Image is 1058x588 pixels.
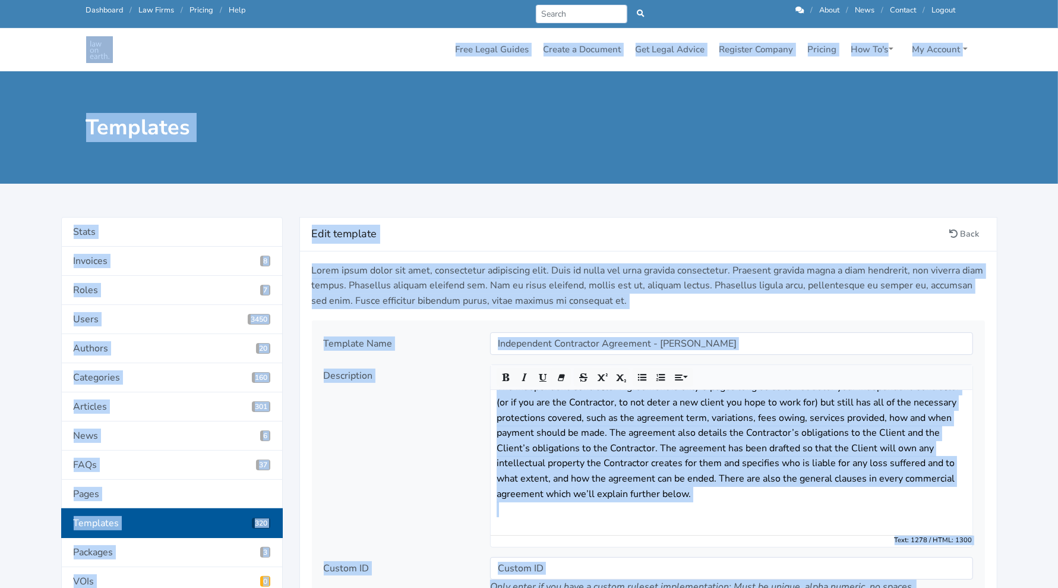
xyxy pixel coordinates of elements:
[497,368,516,386] button: Bold (CTRL+B)
[552,368,571,386] button: Remove Font Style (CTRL+\)
[855,5,875,15] a: News
[882,5,884,15] span: /
[86,5,124,15] a: Dashboard
[312,263,985,309] p: Lorem ipsum dolor sit amet, consectetur adipiscing elit. Duis id nulla vel urna gravida consectet...
[945,225,985,243] a: Back
[260,285,270,295] span: 7
[631,38,710,61] a: Get Legal Advice
[574,368,593,386] button: Strikethrough (CTRL+SHIFT+S)
[61,480,283,509] a: Pages
[890,5,917,15] a: Contact
[497,380,967,517] p: The Independent Contractor Agreement is only 5 pages long so as to not deter your Independent Con...
[811,5,813,15] span: /
[252,401,270,412] span: 301
[61,422,283,451] a: News
[315,364,482,547] div: Description
[61,334,283,363] a: Authors20
[539,38,626,61] a: Create a Document
[248,314,270,325] span: 3450
[61,276,283,305] a: Roles7
[256,343,270,354] span: 20
[61,538,283,567] a: Packages3
[451,38,534,61] a: Free Legal Guides
[181,5,184,15] span: /
[515,368,534,386] button: Italic (CTRL+I)
[633,368,652,386] button: Unordered list (CTRL+SHIFT+NUM7)
[315,332,482,355] div: Template Name
[252,372,270,383] span: 160
[533,368,552,386] button: Underline (CTRL+U)
[803,38,842,61] a: Pricing
[61,392,283,422] a: Articles
[61,508,283,538] a: Templates
[130,5,132,15] span: /
[86,36,113,63] img: Law On Earth
[61,363,283,392] a: Categories160
[61,451,283,480] a: FAQs
[847,5,849,15] span: /
[490,557,973,580] input: Custom ID
[61,247,283,276] a: Invoices8
[490,332,973,355] input: Name
[61,217,283,247] a: Stats
[820,5,840,15] a: About
[592,368,611,386] button: Superscript
[61,305,283,334] a: Users3450
[190,5,214,15] a: Pricing
[312,225,945,244] h4: Edit template
[260,430,270,441] span: 6
[847,38,898,61] a: How To's
[715,38,798,61] a: Register Company
[260,576,270,587] span: Pending VOIs
[86,114,521,141] h1: Templates
[923,5,926,15] span: /
[536,5,628,23] input: Search
[260,256,270,266] span: 8
[139,5,175,15] a: Law Firms
[252,518,270,529] span: 320
[669,368,693,386] button: Paragraph
[895,536,972,545] small: Text: 1278 / HTML: 1300
[256,460,270,470] span: 37
[220,5,223,15] span: /
[229,5,246,15] a: Help
[908,38,972,61] a: My Account
[651,368,670,386] button: Ordered list (CTRL+SHIFT+NUM8)
[932,5,956,15] a: Logout
[611,368,630,386] button: Subscript
[260,547,270,558] span: 3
